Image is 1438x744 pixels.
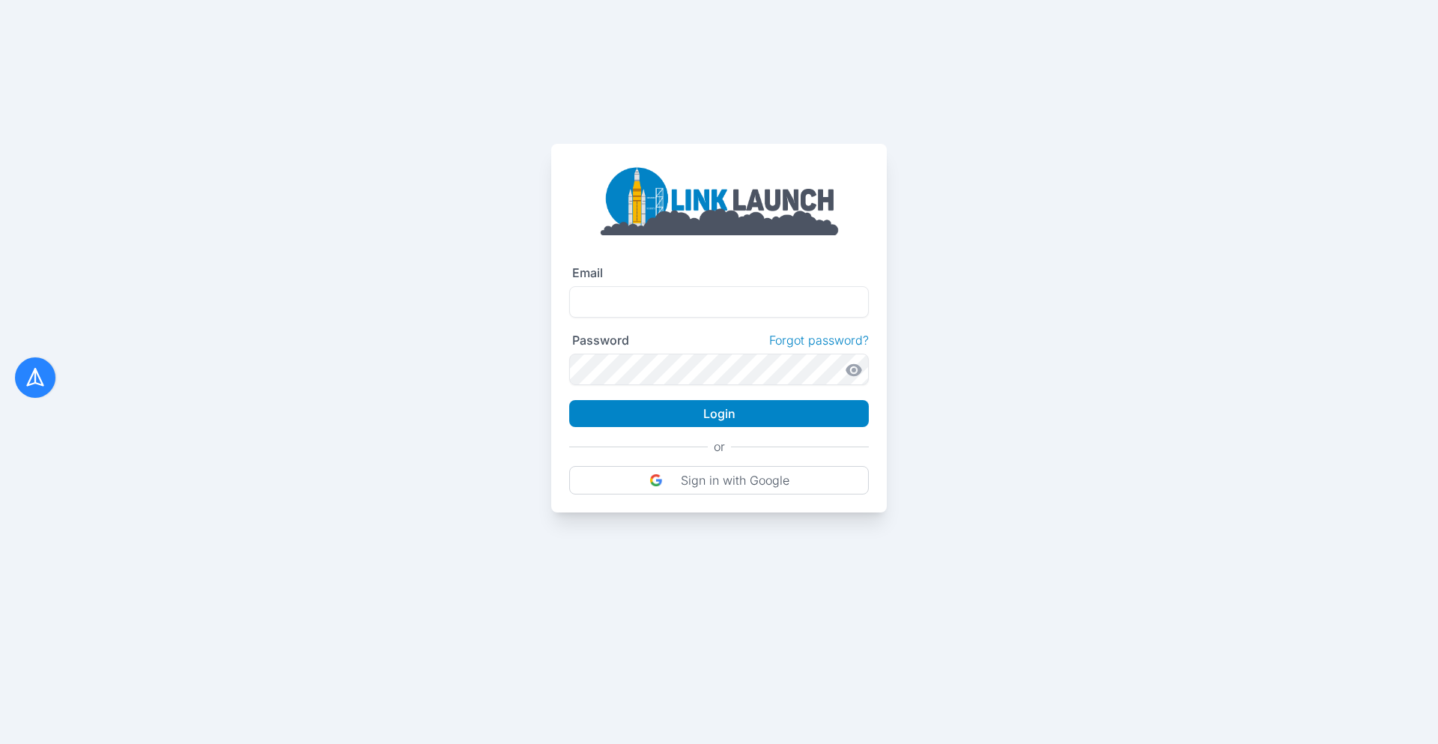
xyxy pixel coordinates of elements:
[569,400,869,427] button: Login
[649,474,663,487] img: DIz4rYaBO0VM93JpwbwaJtqNfEsbwZFgEL50VtgcJLBV6wK9aKtfd+cEkvuBfcC37k9h8VGR+csPdltgAAAABJRU5ErkJggg==
[769,333,869,348] a: Forgot password?
[714,439,725,454] p: or
[681,473,789,488] p: Sign in with Google
[599,162,839,235] img: linklaunch_big.2e5cdd30.png
[572,333,629,348] label: Password
[572,265,603,280] label: Email
[569,466,869,495] button: Sign in with Google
